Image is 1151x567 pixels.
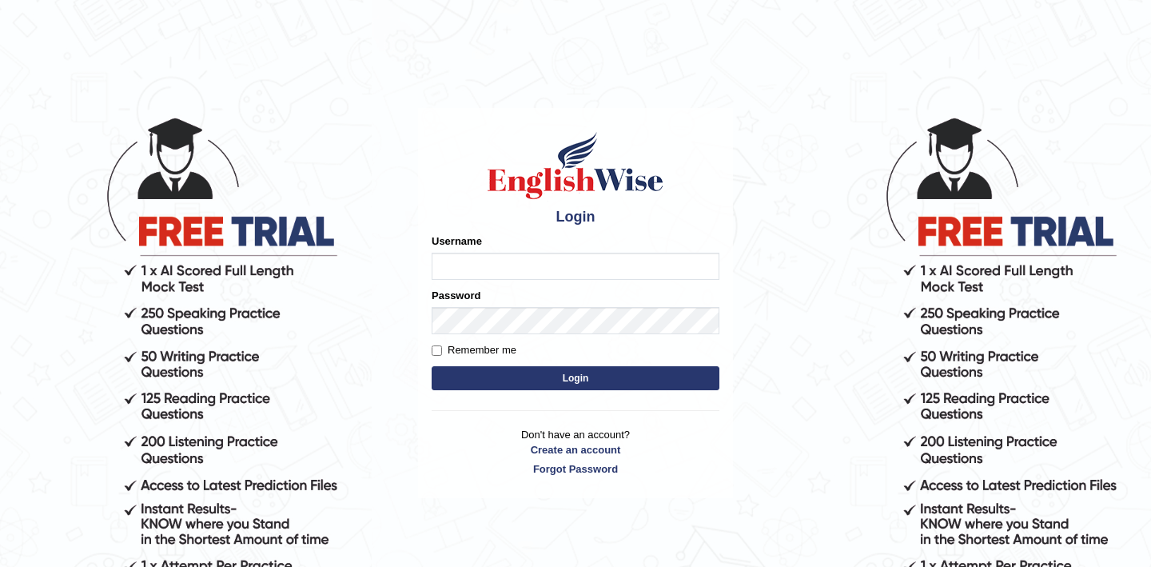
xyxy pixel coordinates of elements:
a: Forgot Password [432,461,719,477]
p: Don't have an account? [432,427,719,477]
h4: Login [432,210,719,226]
label: Remember me [432,342,516,358]
label: Username [432,234,482,249]
button: Login [432,366,719,390]
input: Remember me [432,345,442,356]
label: Password [432,288,480,303]
img: Logo of English Wise sign in for intelligent practice with AI [484,130,667,202]
a: Create an account [432,442,719,457]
